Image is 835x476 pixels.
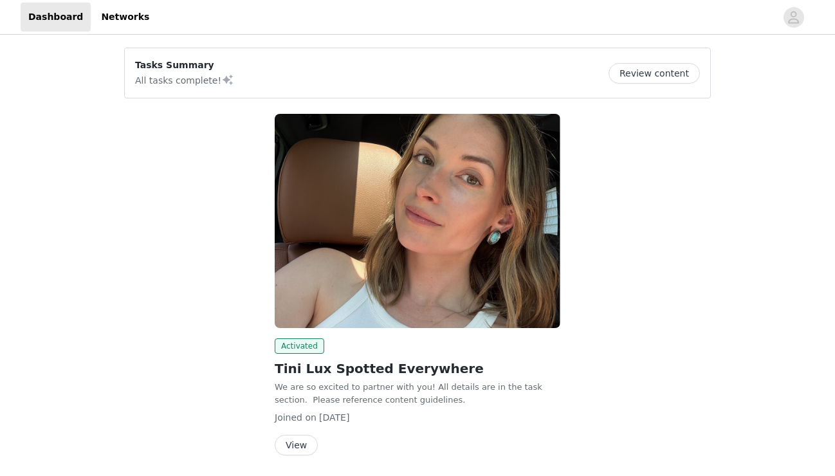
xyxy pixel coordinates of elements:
[275,114,560,328] img: Tini Lux
[275,359,560,378] h2: Tini Lux Spotted Everywhere
[93,3,157,32] a: Networks
[275,435,318,455] button: View
[275,441,318,450] a: View
[275,338,324,354] span: Activated
[275,381,560,406] p: We are so excited to partner with you! All details are in the task section. Please reference cont...
[787,7,800,28] div: avatar
[135,59,234,72] p: Tasks Summary
[319,412,349,423] span: [DATE]
[275,412,317,423] span: Joined on
[135,72,234,87] p: All tasks complete!
[21,3,91,32] a: Dashboard
[609,63,700,84] button: Review content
